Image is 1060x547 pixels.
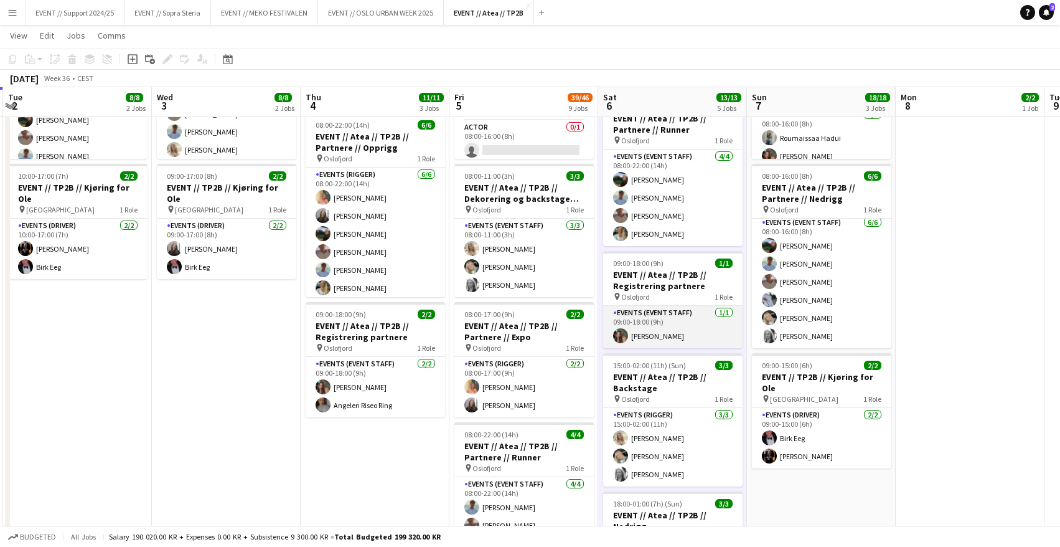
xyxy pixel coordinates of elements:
[269,171,286,181] span: 2/2
[316,310,366,319] span: 09:00-18:00 (9h)
[752,353,891,469] app-job-card: 09:00-15:00 (6h)2/2EVENT // TP2B // Kjøring for Ole [GEOGRAPHIC_DATA]1 RoleEvents (Driver)2/209:0...
[568,103,592,113] div: 9 Jobs
[1039,5,1054,20] a: 2
[603,92,617,103] span: Sat
[715,292,733,302] span: 1 Role
[306,113,445,297] app-job-card: 08:00-22:00 (14h)6/6EVENT // Atea // TP2B // Partnere // Opprigg Oslofjord1 RoleEvents (Rigger)6/...
[306,92,321,103] span: Thu
[67,30,85,41] span: Jobs
[603,95,743,246] app-job-card: 08:00-22:00 (14h)4/4EVENT // Atea // TP2B // Partnere // Runner Oslofjord1 RoleEvents (Event Staf...
[613,361,686,370] span: 15:00-02:00 (11h) (Sun)
[454,302,594,417] app-job-card: 08:00-17:00 (9h)2/2EVENT // Atea // TP2B // Partnere // Expo Oslofjord1 RoleEvents (Rigger)2/208:...
[464,171,515,181] span: 08:00-11:00 (3h)
[454,120,594,163] app-card-role: Actor0/108:00-16:00 (8h)
[155,98,173,113] span: 3
[419,93,444,102] span: 11/11
[621,394,650,404] span: Oslofjord
[715,499,733,508] span: 3/3
[274,93,292,102] span: 8/8
[566,464,584,473] span: 1 Role
[472,464,501,473] span: Oslofjord
[603,353,743,487] app-job-card: 15:00-02:00 (11h) (Sun)3/3EVENT // Atea // TP2B // Backstage Oslofjord1 RoleEvents (Rigger)3/315:...
[454,219,594,297] app-card-role: Events (Event Staff)3/308:00-11:00 (3h)[PERSON_NAME][PERSON_NAME][PERSON_NAME]
[716,93,741,102] span: 13/13
[752,182,891,204] h3: EVENT // Atea // TP2B // Partnere // Nedrigg
[454,164,594,297] app-job-card: 08:00-11:00 (3h)3/3EVENT // Atea // TP2B // Dekorering og backstage oppsett Oslofjord1 RoleEvents...
[752,164,891,348] app-job-card: 08:00-16:00 (8h)6/6EVENT // Atea // TP2B // Partnere // Nedrigg Oslofjord1 RoleEvents (Event Staf...
[306,131,445,153] h3: EVENT // Atea // TP2B // Partnere // Opprigg
[566,171,584,181] span: 3/3
[1049,3,1055,11] span: 2
[568,93,593,102] span: 39/46
[454,357,594,417] app-card-role: Events (Rigger)2/208:00-17:00 (9h)[PERSON_NAME][PERSON_NAME]
[863,205,881,214] span: 1 Role
[418,120,435,130] span: 6/6
[453,98,464,113] span: 5
[444,1,534,25] button: EVENT // Atea // TP2B
[8,182,148,204] h3: EVENT // TP2B // Kjøring for Ole
[865,93,890,102] span: 18/18
[35,27,59,44] a: Edit
[472,343,501,353] span: Oslofjord
[752,371,891,394] h3: EVENT // TP2B // Kjøring for Ole
[752,408,891,469] app-card-role: Events (Driver)2/209:00-15:00 (6h)Birk Eeg[PERSON_NAME]
[603,408,743,487] app-card-role: Events (Rigger)3/315:00-02:00 (11h)[PERSON_NAME][PERSON_NAME][PERSON_NAME]
[454,92,464,103] span: Fri
[324,154,352,163] span: Oslofjord
[10,30,27,41] span: View
[454,440,594,463] h3: EVENT // Atea // TP2B // Partnere // Runner
[109,532,441,541] div: Salary 190 020.00 KR + Expenses 0.00 KR + Subsistence 9 300.00 KR =
[762,361,812,370] span: 09:00-15:00 (6h)
[418,310,435,319] span: 2/2
[26,1,124,25] button: EVENT // Support 2024/25
[472,205,501,214] span: Oslofjord
[157,219,296,279] app-card-role: Events (Driver)2/209:00-17:00 (8h)[PERSON_NAME]Birk Eeg
[275,103,294,113] div: 2 Jobs
[417,154,435,163] span: 1 Role
[464,310,515,319] span: 08:00-17:00 (9h)
[613,499,682,508] span: 18:00-01:00 (7h) (Sun)
[566,205,584,214] span: 1 Role
[175,205,243,214] span: [GEOGRAPHIC_DATA]
[211,1,318,25] button: EVENT // MEKO FESTIVALEN
[8,92,22,103] span: Tue
[566,430,584,439] span: 4/4
[5,27,32,44] a: View
[18,171,68,181] span: 10:00-17:00 (7h)
[899,98,917,113] span: 8
[304,98,321,113] span: 4
[863,394,881,404] span: 1 Role
[901,92,917,103] span: Mon
[6,530,58,544] button: Budgeted
[417,343,435,353] span: 1 Role
[613,259,664,268] span: 09:00-18:00 (9h)
[566,343,584,353] span: 1 Role
[603,251,743,348] app-job-card: 09:00-18:00 (9h)1/1EVENT // Atea // TP2B // Registrering partnere Oslofjord1 RoleEvents (Event St...
[603,371,743,394] h3: EVENT // Atea // TP2B // Backstage
[770,394,838,404] span: [GEOGRAPHIC_DATA]
[316,120,370,130] span: 08:00-22:00 (14h)
[864,361,881,370] span: 2/2
[62,27,90,44] a: Jobs
[715,259,733,268] span: 1/1
[750,98,767,113] span: 7
[8,164,148,279] app-job-card: 10:00-17:00 (7h)2/2EVENT // TP2B // Kjøring for Ole [GEOGRAPHIC_DATA]1 RoleEvents (Driver)2/210:0...
[603,113,743,135] h3: EVENT // Atea // TP2B // Partnere // Runner
[603,150,743,246] app-card-role: Events (Event Staff)4/408:00-22:00 (14h)[PERSON_NAME][PERSON_NAME][PERSON_NAME][PERSON_NAME]
[68,532,98,541] span: All jobs
[306,302,445,417] app-job-card: 09:00-18:00 (9h)2/2EVENT // Atea // TP2B // Registrering partnere Oslofjord1 RoleEvents (Event St...
[715,394,733,404] span: 1 Role
[715,136,733,145] span: 1 Role
[603,306,743,348] app-card-role: Events (Event Staff)1/109:00-18:00 (9h)[PERSON_NAME]
[126,103,146,113] div: 2 Jobs
[603,269,743,292] h3: EVENT // Atea // TP2B // Registrering partnere
[306,168,445,300] app-card-role: Events (Rigger)6/608:00-22:00 (14h)[PERSON_NAME][PERSON_NAME][PERSON_NAME][PERSON_NAME][PERSON_NA...
[77,74,93,83] div: CEST
[26,205,95,214] span: [GEOGRAPHIC_DATA]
